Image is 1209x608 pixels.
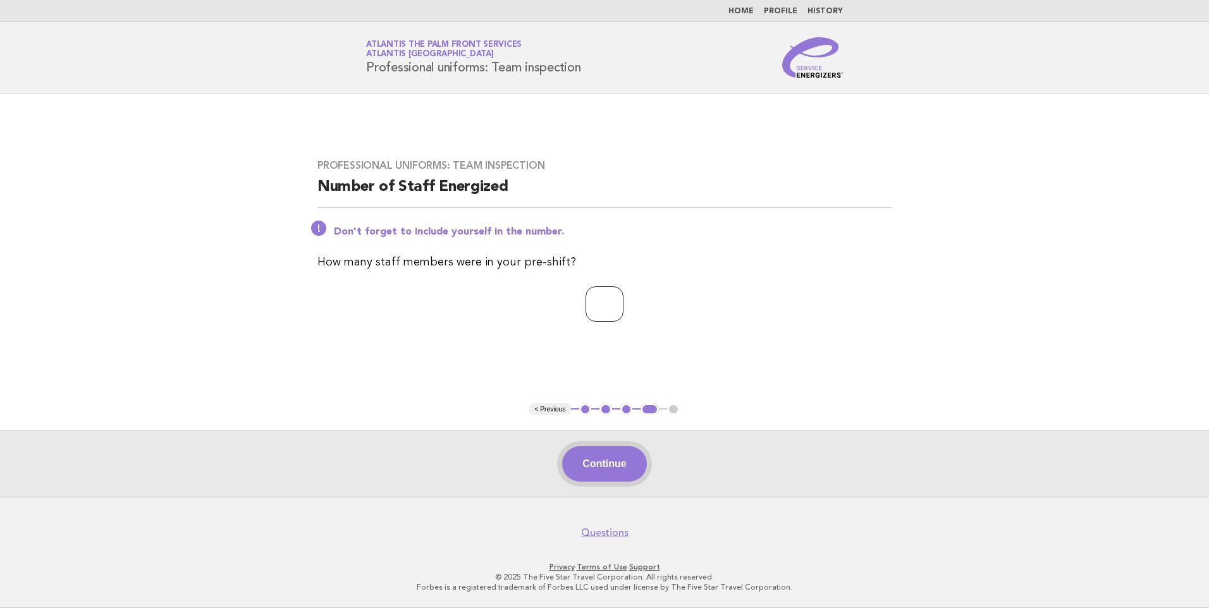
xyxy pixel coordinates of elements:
p: Don't forget to include yourself in the number. [334,226,892,238]
button: 1 [579,403,592,416]
a: Atlantis The Palm Front ServicesAtlantis [GEOGRAPHIC_DATA] [366,40,522,58]
a: Privacy [549,562,575,571]
a: Home [728,8,754,15]
a: Support [629,562,660,571]
button: Continue [562,446,646,482]
button: 4 [641,403,659,416]
p: · · [218,562,991,572]
p: © 2025 The Five Star Travel Corporation. All rights reserved. [218,572,991,582]
h2: Number of Staff Energized [317,177,892,208]
a: History [807,8,843,15]
a: Questions [581,526,629,539]
img: Service Energizers [782,37,843,78]
p: How many staff members were in your pre-shift? [317,253,892,271]
h1: Professional uniforms: Team inspection [366,41,581,74]
button: < Previous [529,403,570,416]
p: Forbes is a registered trademark of Forbes LLC used under license by The Five Star Travel Corpora... [218,582,991,592]
span: Atlantis [GEOGRAPHIC_DATA] [366,51,494,59]
h3: Professional uniforms: Team inspection [317,159,892,172]
a: Terms of Use [577,562,627,571]
button: 3 [620,403,633,416]
button: 2 [599,403,612,416]
a: Profile [764,8,797,15]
